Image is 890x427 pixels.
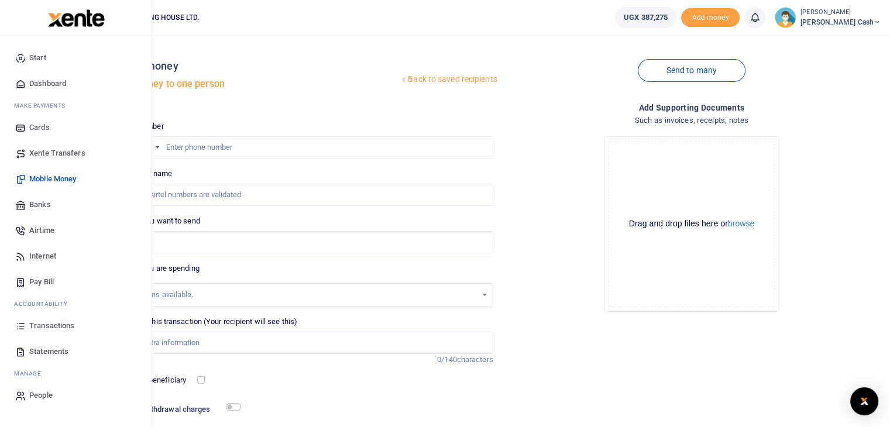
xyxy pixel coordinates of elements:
[9,166,142,192] a: Mobile Money
[29,173,76,185] span: Mobile Money
[47,13,105,22] a: logo-small logo-large logo-large
[29,225,54,236] span: Airtime
[9,383,142,408] a: People
[29,320,74,332] span: Transactions
[800,8,881,18] small: [PERSON_NAME]
[9,269,142,295] a: Pay Bill
[437,355,457,364] span: 0/140
[9,243,142,269] a: Internet
[9,192,142,218] a: Banks
[503,101,881,114] h4: Add supporting Documents
[115,136,493,159] input: Enter phone number
[115,332,493,354] input: Enter extra information
[29,78,66,89] span: Dashboard
[115,263,199,274] label: Reason you are spending
[110,60,399,73] h4: Mobile money
[681,8,740,27] li: Toup your wallet
[609,218,774,229] div: Drag and drop files here or
[115,316,297,328] label: Memo for this transaction (Your recipient will see this)
[29,346,68,357] span: Statements
[29,276,54,288] span: Pay Bill
[9,45,142,71] a: Start
[29,147,85,159] span: Xente Transfers
[115,120,163,132] label: Phone number
[9,218,142,243] a: Airtime
[115,184,493,206] input: MTN & Airtel numbers are validated
[29,52,46,64] span: Start
[123,289,476,301] div: No options available.
[9,140,142,166] a: Xente Transfers
[9,71,142,97] a: Dashboard
[29,390,53,401] span: People
[775,7,881,28] a: profile-user [PERSON_NAME] [PERSON_NAME] Cash
[681,12,740,21] a: Add money
[115,231,493,253] input: UGX
[9,97,142,115] li: M
[615,7,676,28] a: UGX 387,275
[800,17,881,27] span: [PERSON_NAME] Cash
[503,114,881,127] h4: Such as invoices, receipts, notes
[115,215,200,227] label: Amount you want to send
[110,78,399,90] h5: Send money to one person
[48,9,105,27] img: logo-large
[29,199,51,211] span: Banks
[9,295,142,313] li: Ac
[610,7,681,28] li: Wallet ballance
[20,101,66,110] span: ake Payments
[9,339,142,364] a: Statements
[604,136,779,312] div: File Uploader
[29,250,56,262] span: Internet
[20,369,42,378] span: anage
[624,12,668,23] span: UGX 387,275
[116,405,236,414] h6: Include withdrawal charges
[728,219,754,228] button: browse
[399,69,498,90] a: Back to saved recipients
[850,387,878,415] div: Open Intercom Messenger
[638,59,745,82] a: Send to many
[775,7,796,28] img: profile-user
[457,355,493,364] span: characters
[9,313,142,339] a: Transactions
[23,299,67,308] span: countability
[681,8,740,27] span: Add money
[29,122,50,133] span: Cards
[9,364,142,383] li: M
[9,115,142,140] a: Cards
